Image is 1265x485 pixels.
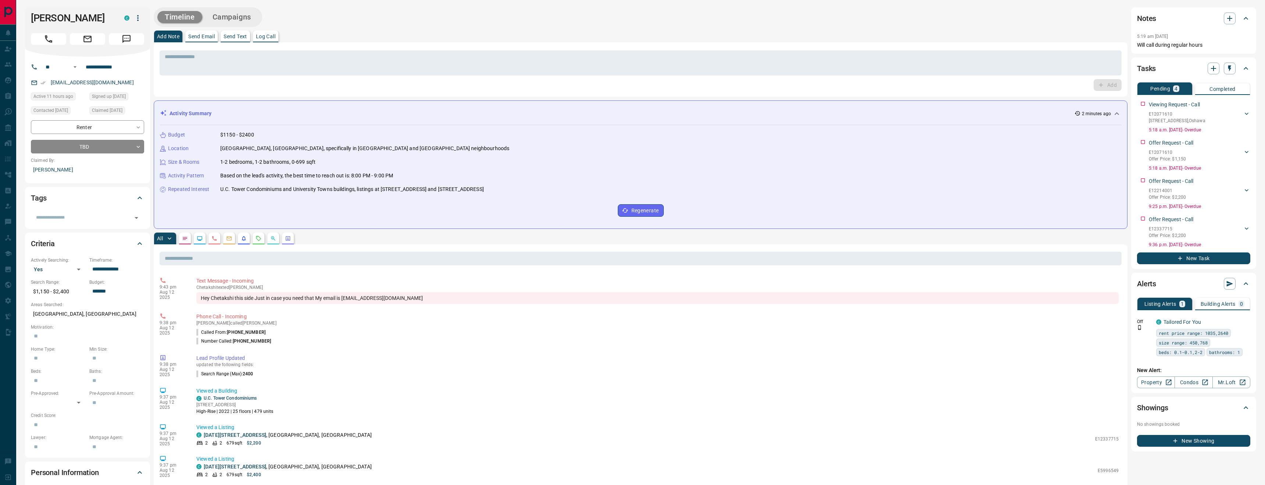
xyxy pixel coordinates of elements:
span: Contacted [DATE] [33,107,68,114]
div: E12214001Offer Price: $2,200 [1149,186,1250,202]
p: 9:36 p.m. [DATE] - Overdue [1149,241,1250,248]
svg: Notes [182,236,188,241]
p: $2,200 [247,440,261,446]
p: 5:18 a.m. [DATE] - Overdue [1149,165,1250,171]
span: Message [109,33,144,45]
p: Pending [1150,86,1170,91]
p: , [GEOGRAPHIC_DATA], [GEOGRAPHIC_DATA] [204,463,372,471]
svg: Listing Alerts [241,236,247,241]
a: [DATE][STREET_ADDRESS] [204,432,266,438]
p: Actively Searching: [31,257,86,263]
a: Property [1137,376,1175,388]
svg: Lead Browsing Activity [197,236,203,241]
p: 5:19 am [DATE] [1137,34,1168,39]
div: Alerts [1137,275,1250,293]
p: Offer Request - Call [1149,177,1194,185]
p: 9:37 pm [160,431,185,436]
p: E12337715 [1149,226,1186,232]
h2: Alerts [1137,278,1156,290]
p: 1-2 bedrooms, 1-2 bathrooms, 0-699 sqft [220,158,316,166]
svg: Agent Actions [285,236,291,241]
p: 9:38 pm [160,320,185,325]
p: Pre-Approved: [31,390,86,397]
p: $1,150 - $2,400 [31,286,86,298]
span: Active 11 hours ago [33,93,73,100]
svg: Opportunities [270,236,276,241]
div: Sat Aug 09 2025 [31,106,86,117]
span: [PHONE_NUMBER] [227,330,266,335]
p: Search Range: [31,279,86,286]
p: Size & Rooms [168,158,200,166]
p: Viewed a Listing [196,455,1119,463]
p: E12071610 [1149,111,1205,117]
svg: Requests [256,236,261,241]
p: Lead Profile Updated [196,354,1119,362]
p: [STREET_ADDRESS] [196,401,274,408]
p: Viewed a Building [196,387,1119,395]
p: 9:37 pm [160,463,185,468]
p: Areas Searched: [31,301,144,308]
p: 1 [1181,301,1184,307]
p: Offer Request - Call [1149,216,1194,223]
h2: Tags [31,192,46,204]
p: Text Message - Incoming [196,277,1119,285]
p: Phone Call - Incoming [196,313,1119,321]
p: Offer Price: $2,200 [1149,232,1186,239]
h1: [PERSON_NAME] [31,12,113,24]
p: Mortgage Agent: [89,434,144,441]
div: condos.ca [196,464,202,469]
div: Renter [31,120,144,134]
p: Aug 12 2025 [160,436,185,446]
p: 679 sqft [227,471,242,478]
p: [PERSON_NAME] [31,164,144,176]
p: Aug 12 2025 [160,325,185,336]
p: [PERSON_NAME] called [PERSON_NAME] [196,321,1119,326]
div: Criteria [31,235,144,252]
div: Hey Chetakshi this side Just in case you need that My email is [EMAIL_ADDRESS][DOMAIN_NAME] [196,292,1119,304]
p: Send Email [188,34,215,39]
a: U.C. Tower Condominiums [204,396,257,401]
h2: Personal Information [31,467,99,478]
p: E12337715 [1095,436,1119,442]
div: condos.ca [196,396,202,401]
p: 9:38 pm [160,362,185,367]
span: Signed up [DATE] [92,93,126,100]
p: High-Rise | 2022 | 25 floors | 479 units [196,408,274,415]
p: Beds: [31,368,86,375]
div: condos.ca [196,432,202,438]
p: Chetakshi texted [PERSON_NAME] [196,285,1119,290]
p: Repeated Interest [168,185,209,193]
p: 2 [220,440,222,446]
span: bathrooms: 1 [1209,348,1240,356]
p: Activity Pattern [168,172,204,180]
p: Location [168,145,189,152]
p: 2 [220,471,222,478]
div: E12337715Offer Price: $2,200 [1149,224,1250,240]
p: [GEOGRAPHIC_DATA], [GEOGRAPHIC_DATA], specifically in [GEOGRAPHIC_DATA] and [GEOGRAPHIC_DATA] nei... [220,145,509,152]
span: beds: 0.1-0.1,2-2 [1159,348,1202,356]
p: Aug 12 2025 [160,290,185,300]
div: condos.ca [1156,319,1161,325]
p: Search Range (Max) : [196,371,253,377]
span: Claimed [DATE] [92,107,122,114]
p: 4 [1175,86,1177,91]
h2: Showings [1137,402,1168,414]
div: Sat Aug 09 2025 [89,92,144,103]
p: updated the following fields: [196,362,1119,367]
p: Timeframe: [89,257,144,263]
p: Will call during regular hours [1137,41,1250,49]
p: Baths: [89,368,144,375]
p: Home Type: [31,346,86,353]
p: Aug 12 2025 [160,400,185,410]
span: size range: 450,768 [1159,339,1208,346]
div: E12071610Offer Price: $1,150 [1149,148,1250,164]
svg: Email Verified [40,80,46,85]
p: All [157,236,163,241]
p: Activity Summary [170,110,211,117]
div: TBD [31,140,144,153]
h2: Tasks [1137,63,1156,74]
a: [DATE][STREET_ADDRESS] [204,464,266,470]
div: Notes [1137,10,1250,27]
a: Tailored For You [1164,319,1201,325]
h2: Criteria [31,238,55,249]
